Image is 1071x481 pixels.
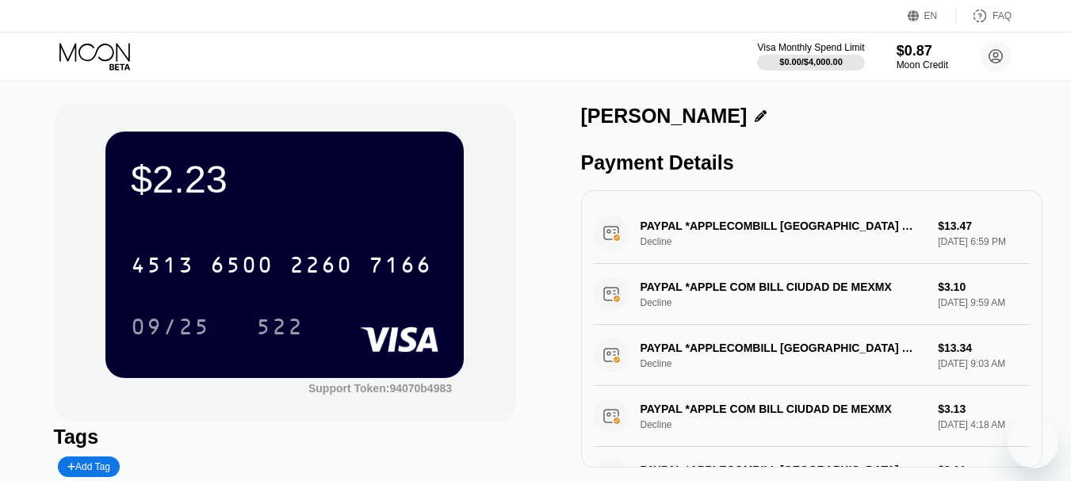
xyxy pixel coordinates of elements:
div: EN [924,10,938,21]
div: 09/25 [119,307,222,346]
div: Tags [54,426,516,449]
div: FAQ [993,10,1012,21]
div: 4513650022607166 [121,245,442,284]
div: Add Tag [67,461,110,472]
div: $0.87 [897,43,948,59]
div: Add Tag [58,456,120,477]
div: 09/25 [131,316,210,342]
div: $0.87Moon Credit [897,43,948,71]
iframe: Button to launch messaging window [1008,418,1058,468]
div: 6500 [210,254,273,280]
div: 7166 [369,254,432,280]
div: 522 [244,307,316,346]
div: $2.23 [131,157,438,201]
div: $0.00 / $4,000.00 [779,57,843,67]
div: EN [908,8,956,24]
div: 522 [256,316,304,342]
div: Payment Details [581,151,1043,174]
div: Moon Credit [897,59,948,71]
div: [PERSON_NAME] [581,105,748,128]
div: FAQ [956,8,1012,24]
div: Visa Monthly Spend Limit$0.00/$4,000.00 [757,42,864,71]
div: Support Token: 94070b4983 [308,382,452,395]
div: 2260 [289,254,353,280]
div: Visa Monthly Spend Limit [757,42,864,53]
div: Support Token:94070b4983 [308,382,452,395]
div: 4513 [131,254,194,280]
